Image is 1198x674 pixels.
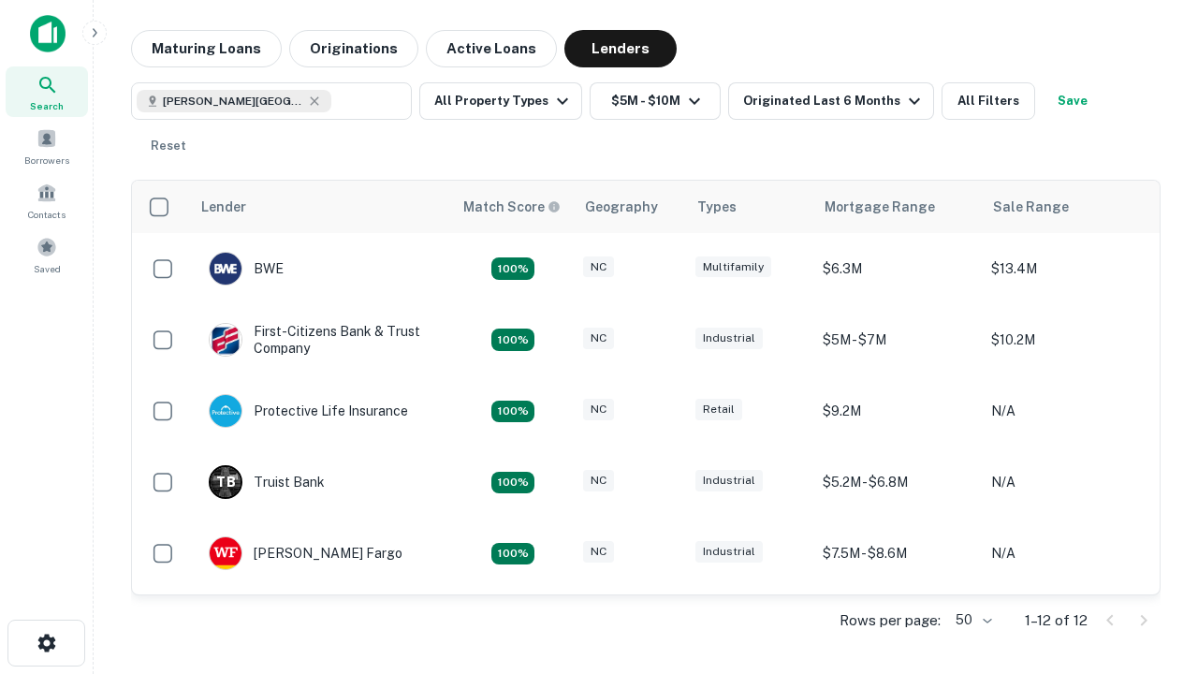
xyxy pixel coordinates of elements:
[491,329,534,351] div: Matching Properties: 2, hasApolloMatch: undefined
[743,90,926,112] div: Originated Last 6 Months
[24,153,69,168] span: Borrowers
[419,82,582,120] button: All Property Types
[6,66,88,117] a: Search
[813,589,982,660] td: $8.8M
[585,196,658,218] div: Geography
[491,257,534,280] div: Matching Properties: 2, hasApolloMatch: undefined
[948,607,995,634] div: 50
[982,447,1150,518] td: N/A
[840,609,941,632] p: Rows per page:
[201,196,246,218] div: Lender
[30,15,66,52] img: capitalize-icon.png
[813,447,982,518] td: $5.2M - $6.8M
[942,82,1035,120] button: All Filters
[982,181,1150,233] th: Sale Range
[210,395,241,427] img: picture
[210,537,241,569] img: picture
[695,399,742,420] div: Retail
[190,181,452,233] th: Lender
[139,127,198,165] button: Reset
[209,536,402,570] div: [PERSON_NAME] Fargo
[583,256,614,278] div: NC
[695,541,763,563] div: Industrial
[1043,82,1103,120] button: Save your search to get updates of matches that match your search criteria.
[583,328,614,349] div: NC
[28,207,66,222] span: Contacts
[813,181,982,233] th: Mortgage Range
[583,541,614,563] div: NC
[209,323,433,357] div: First-citizens Bank & Trust Company
[491,543,534,565] div: Matching Properties: 2, hasApolloMatch: undefined
[697,196,737,218] div: Types
[813,375,982,447] td: $9.2M
[491,472,534,494] div: Matching Properties: 3, hasApolloMatch: undefined
[590,82,721,120] button: $5M - $10M
[695,470,763,491] div: Industrial
[813,518,982,589] td: $7.5M - $8.6M
[695,256,771,278] div: Multifamily
[583,470,614,491] div: NC
[813,233,982,304] td: $6.3M
[813,304,982,375] td: $5M - $7M
[695,328,763,349] div: Industrial
[982,233,1150,304] td: $13.4M
[163,93,303,110] span: [PERSON_NAME][GEOGRAPHIC_DATA], [GEOGRAPHIC_DATA]
[452,181,574,233] th: Capitalize uses an advanced AI algorithm to match your search with the best lender. The match sco...
[564,30,677,67] button: Lenders
[982,304,1150,375] td: $10.2M
[30,98,64,113] span: Search
[686,181,813,233] th: Types
[210,253,241,285] img: picture
[1104,524,1198,614] iframe: Chat Widget
[210,324,241,356] img: picture
[6,121,88,171] a: Borrowers
[6,229,88,280] a: Saved
[463,197,561,217] div: Capitalize uses an advanced AI algorithm to match your search with the best lender. The match sco...
[728,82,934,120] button: Originated Last 6 Months
[216,473,235,492] p: T B
[426,30,557,67] button: Active Loans
[982,518,1150,589] td: N/A
[463,197,557,217] h6: Match Score
[289,30,418,67] button: Originations
[583,399,614,420] div: NC
[6,175,88,226] a: Contacts
[209,465,325,499] div: Truist Bank
[993,196,1069,218] div: Sale Range
[34,261,61,276] span: Saved
[982,375,1150,447] td: N/A
[209,252,284,286] div: BWE
[131,30,282,67] button: Maturing Loans
[825,196,935,218] div: Mortgage Range
[574,181,686,233] th: Geography
[491,401,534,423] div: Matching Properties: 2, hasApolloMatch: undefined
[1025,609,1088,632] p: 1–12 of 12
[209,394,408,428] div: Protective Life Insurance
[982,589,1150,660] td: N/A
